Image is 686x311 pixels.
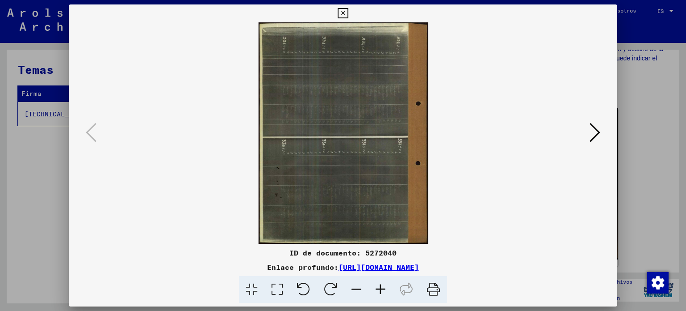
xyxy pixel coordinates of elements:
img: Cambiar el consentimiento [647,272,669,294]
font: ID de documento: 5272040 [289,248,397,257]
img: 001.jpg [99,22,587,244]
div: Cambiar el consentimiento [647,272,668,293]
font: Enlace profundo: [267,263,339,272]
a: [URL][DOMAIN_NAME] [339,263,419,272]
